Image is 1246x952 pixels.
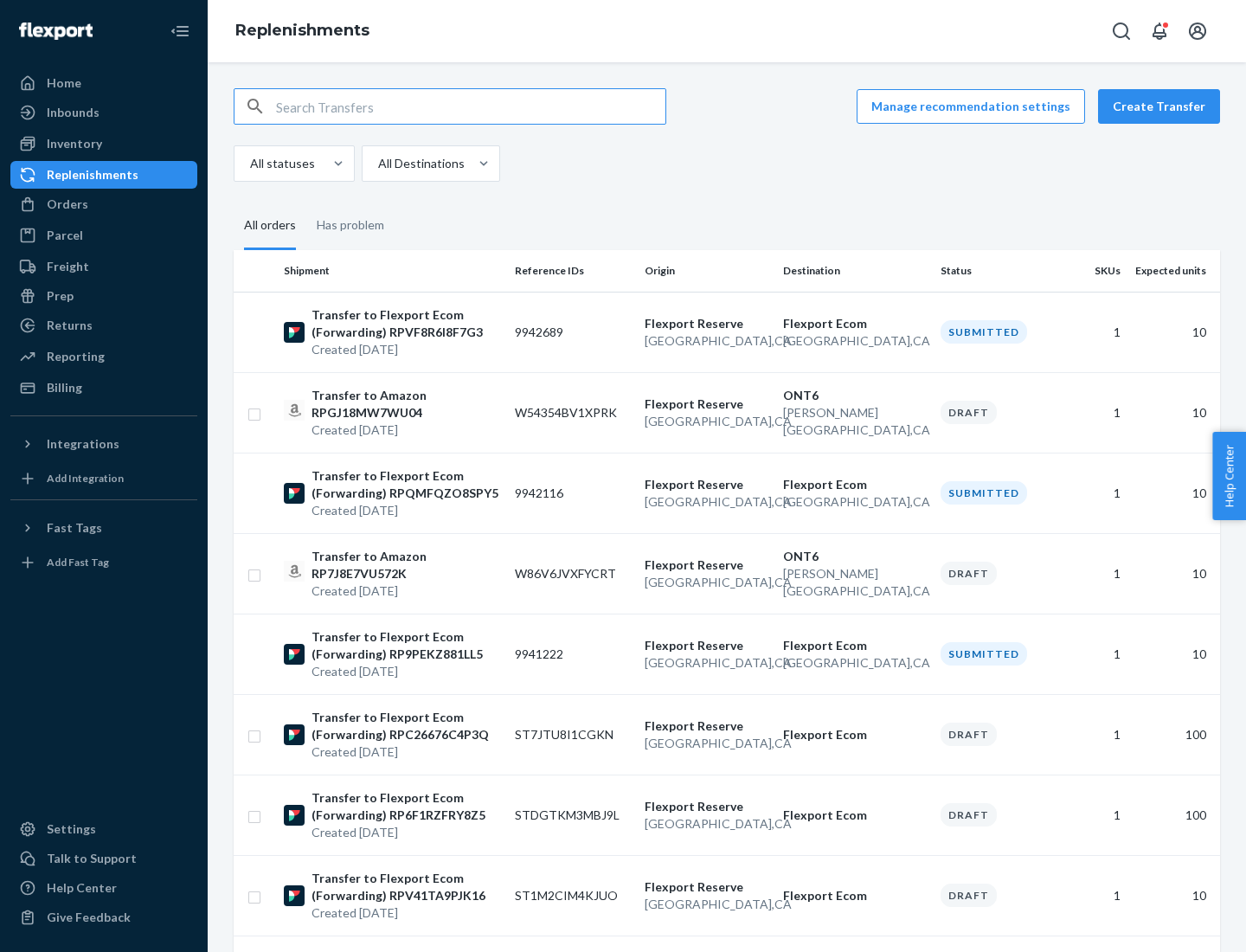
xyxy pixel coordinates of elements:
[1063,855,1127,936] td: 1
[47,317,93,334] div: Returns
[645,476,769,493] p: Flexport Reserve
[10,815,197,843] a: Settings
[47,287,74,305] div: Prep
[376,155,378,172] input: All Destinations
[276,89,665,124] input: Search Transfers
[1127,292,1220,372] td: 10
[776,250,934,292] th: Destination
[1063,533,1127,614] td: 1
[1098,89,1220,124] button: Create Transfer
[1180,14,1215,48] button: Open account menu
[508,775,638,855] td: STDGTKM3MBJ9L
[1212,432,1246,520] button: Help Center
[783,404,927,439] p: [PERSON_NAME][GEOGRAPHIC_DATA] , CA
[941,642,1027,666] div: Submitted
[1127,775,1220,855] td: 100
[1063,694,1127,775] td: 1
[941,562,997,585] div: Draft
[311,502,501,519] p: Created [DATE]
[941,803,997,827] div: Draft
[10,874,197,902] a: Help Center
[244,203,296,250] div: All orders
[311,421,501,439] p: Created [DATE]
[10,374,197,402] a: Billing
[645,815,769,833] p: [GEOGRAPHIC_DATA] , CA
[378,155,465,172] div: All Destinations
[508,372,638,453] td: W54354BV1XPRK
[10,99,197,126] a: Inbounds
[645,315,769,332] p: Flexport Reserve
[311,709,501,743] p: Transfer to Flexport Ecom (Forwarding) RPC26676C4P3Q
[1063,250,1127,292] th: SKUs
[10,253,197,280] a: Freight
[1063,292,1127,372] td: 1
[10,282,197,310] a: Prep
[311,743,501,761] p: Created [DATE]
[47,909,131,926] div: Give Feedback
[277,250,508,292] th: Shipment
[941,481,1027,505] div: Submitted
[19,23,93,40] img: Flexport logo
[47,879,117,897] div: Help Center
[645,735,769,752] p: [GEOGRAPHIC_DATA] , CA
[311,628,501,663] p: Transfer to Flexport Ecom (Forwarding) RP9PEKZ881LL5
[645,878,769,896] p: Flexport Reserve
[10,343,197,370] a: Reporting
[222,6,383,56] ol: breadcrumbs
[235,21,369,40] a: Replenishments
[47,348,105,365] div: Reporting
[783,315,927,332] p: Flexport Ecom
[47,196,88,213] div: Orders
[311,789,501,824] p: Transfer to Flexport Ecom (Forwarding) RP6F1RZFRY8Z5
[645,332,769,350] p: [GEOGRAPHIC_DATA] , CA
[857,89,1085,124] button: Manage recommendation settings
[638,250,776,292] th: Origin
[508,614,638,694] td: 9941222
[10,465,197,492] a: Add Integration
[10,222,197,249] a: Parcel
[783,726,927,743] p: Flexport Ecom
[10,161,197,189] a: Replenishments
[645,717,769,735] p: Flexport Reserve
[47,820,96,838] div: Settings
[248,155,250,172] input: All statuses
[1127,533,1220,614] td: 10
[47,166,138,183] div: Replenishments
[250,155,315,172] div: All statuses
[783,565,927,600] p: [PERSON_NAME][GEOGRAPHIC_DATA] , CA
[10,130,197,158] a: Inventory
[508,855,638,936] td: ST1M2CIM4KJUO
[311,663,501,680] p: Created [DATE]
[10,69,197,97] a: Home
[645,396,769,413] p: Flexport Reserve
[311,824,501,841] p: Created [DATE]
[645,654,769,672] p: [GEOGRAPHIC_DATA] , CA
[783,654,927,672] p: [GEOGRAPHIC_DATA] , CA
[783,807,927,824] p: Flexport Ecom
[47,850,137,867] div: Talk to Support
[10,190,197,218] a: Orders
[10,514,197,542] button: Fast Tags
[163,14,197,48] button: Close Navigation
[311,870,501,904] p: Transfer to Flexport Ecom (Forwarding) RPV41TA9PJK16
[645,493,769,511] p: [GEOGRAPHIC_DATA] , CA
[1127,694,1220,775] td: 100
[941,723,997,746] div: Draft
[1063,453,1127,533] td: 1
[645,574,769,591] p: [GEOGRAPHIC_DATA] , CA
[47,435,119,453] div: Integrations
[645,798,769,815] p: Flexport Reserve
[10,549,197,576] a: Add Fast Tag
[508,453,638,533] td: 9942116
[508,250,638,292] th: Reference IDs
[1127,453,1220,533] td: 10
[47,258,89,275] div: Freight
[645,896,769,913] p: [GEOGRAPHIC_DATA] , CA
[10,845,197,872] a: Talk to Support
[934,250,1063,292] th: Status
[645,637,769,654] p: Flexport Reserve
[783,387,927,404] p: ONT6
